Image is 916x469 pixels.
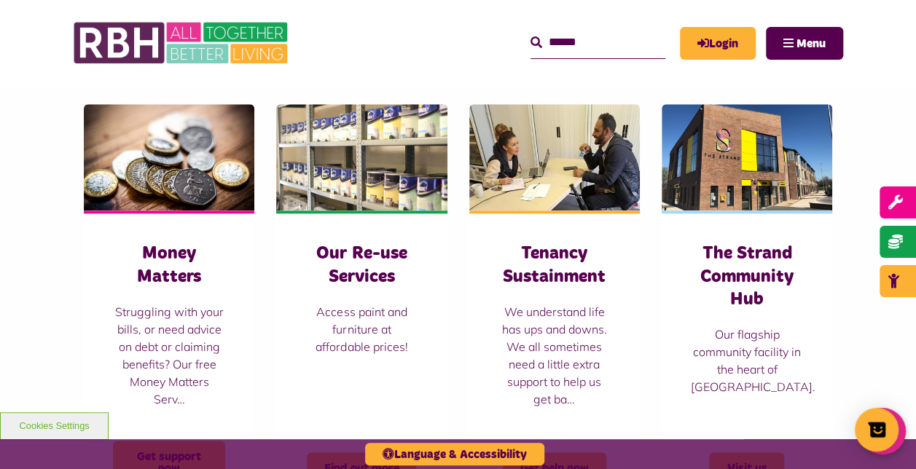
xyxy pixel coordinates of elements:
[498,243,611,288] h3: Tenancy Sustainment
[365,443,544,465] button: Language & Accessibility
[855,408,899,452] button: Show survey
[498,303,611,408] p: We understand life has ups and downs. We all sometimes need a little extra support to help us get...
[691,326,803,395] p: Our flagship community facility in the heart of [GEOGRAPHIC_DATA].
[662,104,832,210] img: The Strand Building
[766,27,843,60] button: Navigation
[531,27,665,58] input: Search
[305,243,418,288] h3: Our Re-use Services
[691,243,803,311] h3: The Strand Community Hub
[113,243,225,288] h3: Money Matters
[850,403,916,469] iframe: Netcall Web Assistant for live chat
[84,104,254,210] img: Money 2
[276,104,447,210] img: Paint Shop
[73,15,291,71] img: RBH
[305,303,418,355] p: Access paint and furniture at affordable prices!
[469,104,640,210] img: Dropinfreehold
[680,27,756,60] a: MyRBH
[113,303,225,408] p: Struggling with your bills, or need advice on debt or claiming benefits? Our free Money Matters S...
[796,38,826,50] span: Menu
